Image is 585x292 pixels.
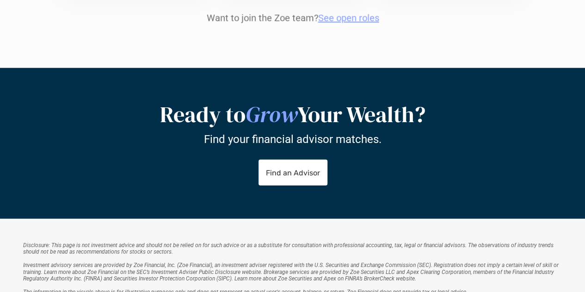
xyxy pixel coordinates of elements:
[62,101,524,128] h2: Ready to Your Wealth?
[23,242,555,255] em: Disclosure: This page is not investment advice and should not be relied on for such advice or as ...
[246,99,297,130] em: Grow
[265,168,320,177] p: Find an Advisor
[318,12,379,24] a: See open roles
[258,160,327,186] a: Find an Advisor
[23,262,560,282] em: Investment advisory services are provided by Zoe Financial, Inc. (Zoe Financial), an investment a...
[204,132,382,146] p: Find your financial advisor matches.
[62,12,524,24] p: Want to join the Zoe team?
